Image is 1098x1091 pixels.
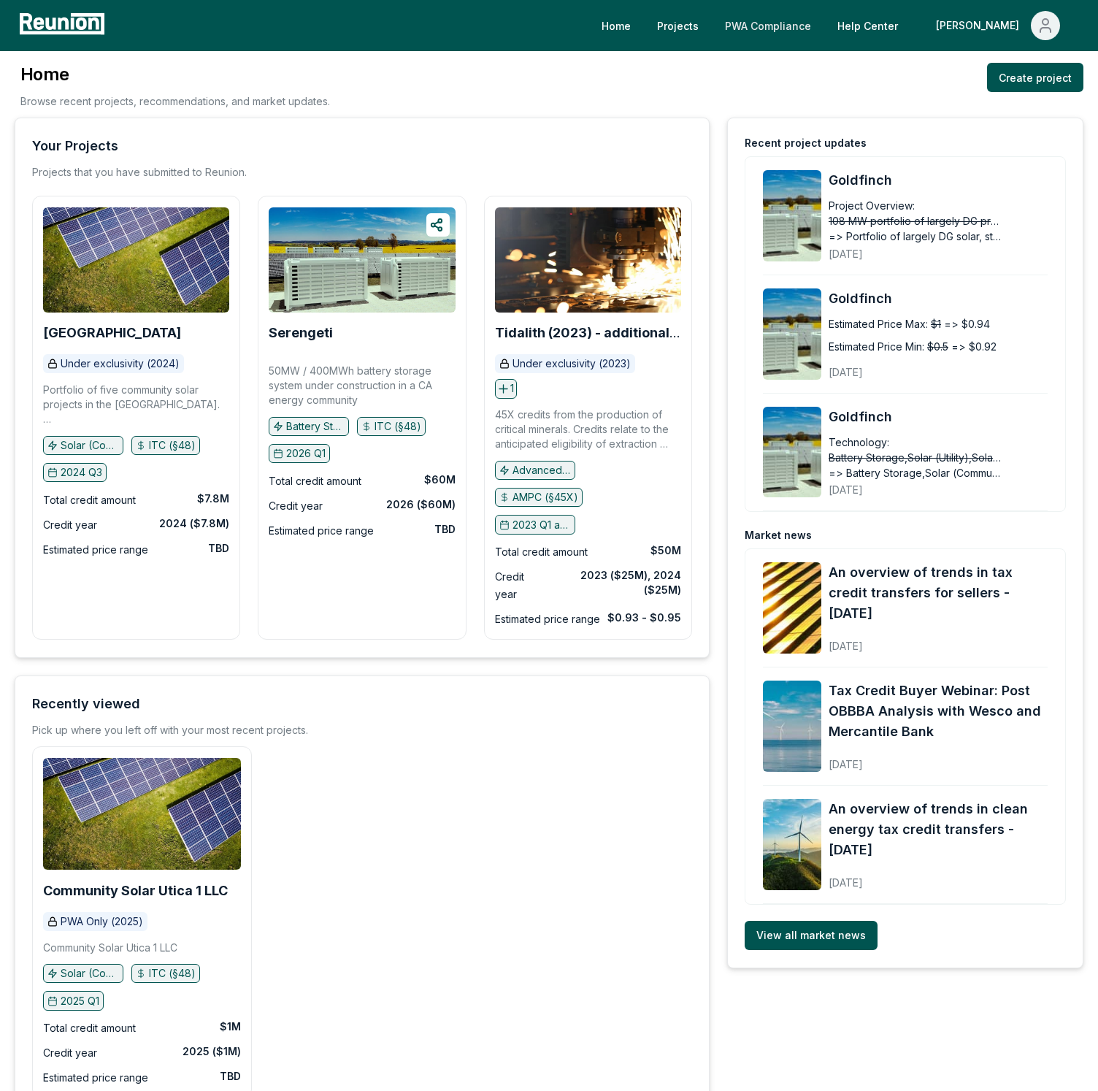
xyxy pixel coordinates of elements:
div: Total credit amount [43,1019,136,1037]
p: Advanced manufacturing [512,463,571,478]
div: [DATE] [829,472,1066,497]
button: 2026 Q1 [269,444,330,463]
div: Recent project updates [745,136,867,150]
div: $0.93 - $0.95 [607,610,681,625]
a: Create project [987,63,1083,92]
div: 2025 ($1M) [183,1044,241,1059]
span: $0.5 [927,339,948,354]
img: Community Solar Utica 1 LLC [43,758,241,870]
span: => $0.92 [951,339,997,354]
a: Goldfinch [829,170,1066,191]
div: TBD [220,1069,241,1084]
div: Estimated Price Min: [829,339,924,354]
div: TBD [434,522,456,537]
p: AMPC (§45X) [512,490,578,505]
img: An overview of trends in clean energy tax credit transfers - August 2025 [763,799,821,890]
img: Goldfinch [763,170,821,261]
p: Solar (Community) [61,438,119,453]
div: Market news [745,528,812,543]
b: [GEOGRAPHIC_DATA] [43,325,181,340]
p: ITC (§48) [375,419,421,434]
div: $60M [424,472,456,487]
a: View all market news [745,921,878,950]
span: Battery Storage,Solar (Utility),Solar (C&I) [829,450,1004,465]
div: [DATE] [829,354,1066,380]
button: [PERSON_NAME] [924,11,1072,40]
span: $1 [931,316,941,332]
div: 2023 ($25M), 2024 ($25M) [546,568,681,597]
div: [PERSON_NAME] [936,11,1025,40]
img: Broad Peak [43,207,229,313]
a: Community Solar Utica 1 LLC [43,884,228,898]
img: Serengeti [269,207,455,313]
div: Estimated Price Max: [829,316,928,332]
p: Portfolio of five community solar projects in the [GEOGRAPHIC_DATA]. Two projects are being place... [43,383,229,426]
p: Battery Storage [286,419,345,434]
div: Total credit amount [43,491,136,509]
a: Goldfinch [829,407,1066,427]
div: TBD [208,541,229,556]
button: Battery Storage [269,417,349,436]
a: Tidalith (2023) - additional volume [495,326,681,340]
button: Solar (Community) [43,964,123,983]
div: Pick up where you left off with your most recent projects. [32,723,308,738]
p: PWA Only (2025) [61,914,143,929]
h3: Home [20,63,330,86]
div: Estimated price range [43,1069,148,1087]
div: Technology: [829,435,889,450]
button: Solar (Community) [43,436,123,455]
a: PWA Compliance [713,11,823,40]
div: 2026 ($60M) [386,497,456,512]
a: An overview of trends in clean energy tax credit transfers - [DATE] [829,799,1048,860]
a: Goldfinch [763,407,821,498]
div: [DATE] [829,746,1048,772]
button: 1 [495,379,517,398]
p: 2024 Q3 [61,465,102,480]
p: Under exclusivity (2024) [61,356,180,371]
div: 2024 ($7.8M) [159,516,229,531]
button: Advanced manufacturing [495,461,575,480]
div: Project Overview: [829,198,915,213]
div: [DATE] [829,236,1066,261]
p: 2023 Q1 and earlier [512,518,571,532]
button: 2024 Q3 [43,463,107,482]
b: Community Solar Utica 1 LLC [43,883,228,898]
a: Projects [645,11,710,40]
span: => $0.94 [944,316,990,332]
a: Help Center [826,11,910,40]
div: Credit year [43,1044,97,1062]
img: Tax Credit Buyer Webinar: Post OBBBA Analysis with Wesco and Mercantile Bank [763,681,821,772]
div: Total credit amount [269,472,361,490]
a: [GEOGRAPHIC_DATA] [43,326,181,340]
p: Projects that you have submitted to Reunion. [32,165,247,180]
div: Estimated price range [495,610,600,628]
img: An overview of trends in tax credit transfers for sellers - September 2025 [763,562,821,654]
p: Community Solar Utica 1 LLC [43,941,177,955]
b: Tidalith (2023) - additional volume [495,325,680,355]
span: 108 MW portfolio of largely DG projects. ITC rate ranges from 30%–50% due to select energy commun... [829,213,1004,229]
div: Credit year [495,568,547,603]
div: $50M [650,543,681,558]
div: Estimated price range [269,522,374,540]
p: ITC (§48) [149,966,196,981]
a: Goldfinch [763,288,821,380]
span: => Battery Storage,Solar (Community),Solar (Utility),Solar (C&I) [829,465,1004,481]
img: Tidalith (2023) - additional volume [495,207,681,313]
div: Your Projects [32,136,118,156]
span: => Portfolio of largely DG solar, storage, and solar + storage projects. ITC rate ranges from 30%... [829,229,1004,244]
div: Credit year [269,497,323,515]
p: Browse recent projects, recommendations, and market updates. [20,93,330,109]
button: 2025 Q1 [43,991,104,1010]
a: Serengeti [269,326,333,340]
div: [DATE] [829,628,1048,654]
button: 2023 Q1 and earlier [495,515,575,534]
